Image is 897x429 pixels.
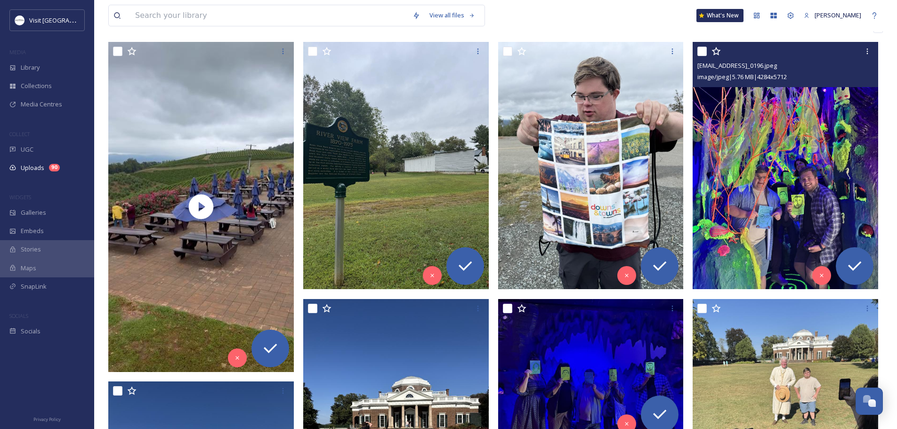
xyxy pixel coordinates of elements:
span: Media Centres [21,100,62,109]
a: [PERSON_NAME] [799,6,866,24]
span: Uploads [21,163,44,172]
span: [EMAIL_ADDRESS]_0196.jpeg [697,61,777,70]
img: ext_1758661414.491517_awhitlow@albemarle.org-IMG_0196.jpeg [693,42,878,289]
span: Privacy Policy [33,416,61,422]
span: Library [21,63,40,72]
input: Search your library [130,5,408,26]
span: [PERSON_NAME] [815,11,861,19]
span: image/jpeg | 5.76 MB | 4284 x 5712 [697,73,787,81]
a: What's New [696,9,743,22]
a: Privacy Policy [33,413,61,424]
span: Galleries [21,208,46,217]
img: ext_1758661415.654647_awhitlow@albemarle.org-IMG_0178.jpeg [498,42,684,289]
img: thumbnail [108,42,294,372]
span: MEDIA [9,49,26,56]
span: Embeds [21,227,44,235]
img: ext_1758661416.937383_awhitlow@albemarle.org-IMG_0167.jpeg [303,42,489,289]
span: Visit [GEOGRAPHIC_DATA] [29,16,102,24]
span: COLLECT [9,130,30,138]
span: Maps [21,264,36,273]
a: View all files [425,6,480,24]
span: Stories [21,245,41,254]
div: 90 [49,164,60,171]
span: SnapLink [21,282,47,291]
span: SOCIALS [9,312,28,319]
img: Circle%20Logo.png [15,16,24,25]
button: Open Chat [856,388,883,415]
span: UGC [21,145,33,154]
span: Collections [21,81,52,90]
span: WIDGETS [9,194,31,201]
span: Socials [21,327,40,336]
